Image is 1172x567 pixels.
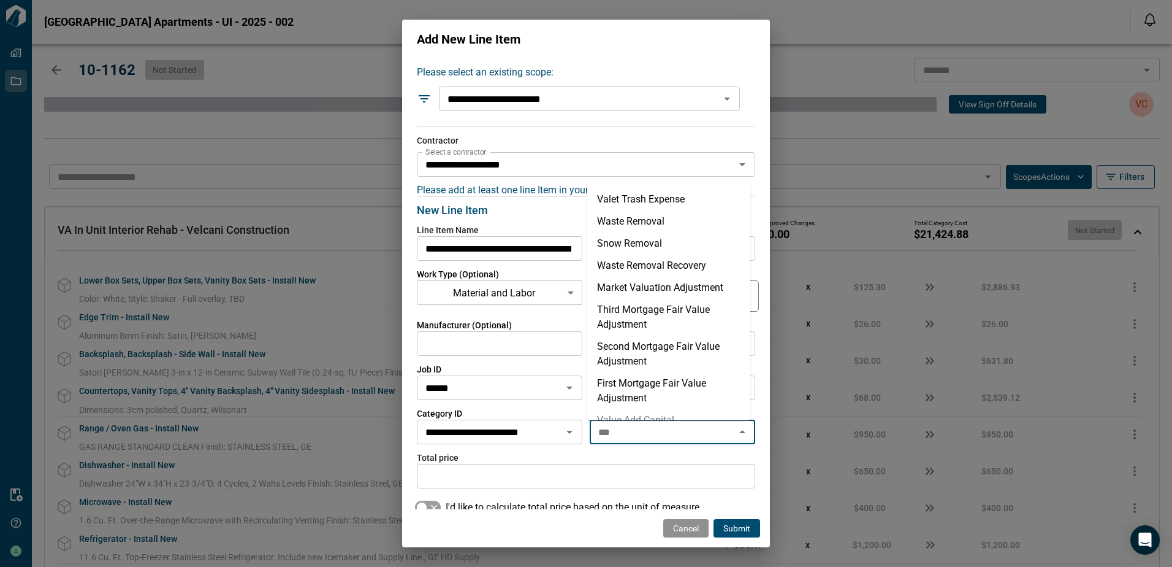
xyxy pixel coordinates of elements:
[417,268,582,280] span: Work Type (Optional)
[587,372,750,409] li: First Mortgage Fair Value Adjustment
[417,224,582,236] span: Line Item Name
[417,363,582,376] span: Job ID
[417,184,639,196] span: Please add at least one line Item in your new scope:
[718,90,736,107] button: Open
[561,379,578,396] button: Open
[587,336,750,372] li: Second Mortgage Fair Value Adjustment
[587,409,750,431] li: Value Add Capital
[417,204,488,217] span: New Line Item
[587,233,750,255] li: Snow Removal
[587,299,750,336] li: Third Mortgage Fair Value Adjustment
[417,452,755,464] span: Total price
[587,210,750,233] li: Waste Removal
[1130,525,1160,555] div: Open Intercom Messenger
[425,147,486,157] label: Select a contractor
[587,188,750,210] li: Valet Trash Expense
[561,423,578,441] button: Open
[417,32,520,47] span: Add New Line Item
[417,134,755,147] p: Contractor
[713,519,760,538] button: Submit
[417,65,740,79] label: Please select an existing scope:
[734,423,751,441] button: Close
[587,277,750,299] li: Market Valuation Adjustment
[417,407,582,420] span: Category ID
[663,519,709,538] button: Cancel
[734,156,751,173] button: Open
[587,255,750,277] li: Waste Removal Recovery
[417,319,582,331] span: Manufacturer (Optional)
[417,276,582,310] div: Material and Labor
[446,500,699,515] span: I'd like to calculate total price based on the unit of measure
